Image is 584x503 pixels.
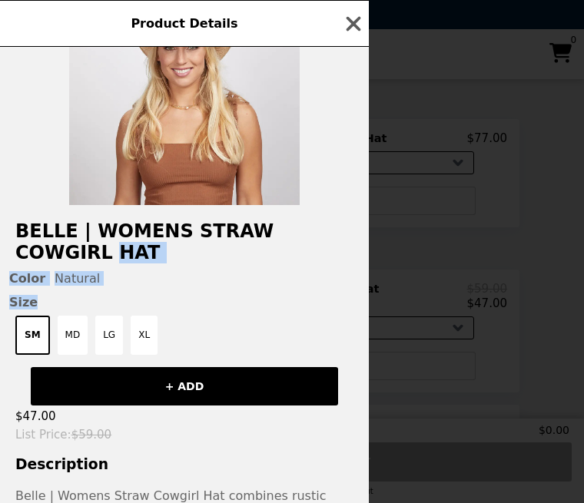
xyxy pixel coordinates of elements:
button: + ADD [31,367,338,405]
div: Natural [9,271,360,286]
span: $59.00 [71,428,112,442]
button: MD [58,316,88,355]
span: Size [9,295,360,309]
button: XL [131,316,158,355]
button: LG [95,316,123,355]
button: SM [15,316,50,355]
span: Color [9,271,45,286]
span: Product Details [131,16,237,31]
